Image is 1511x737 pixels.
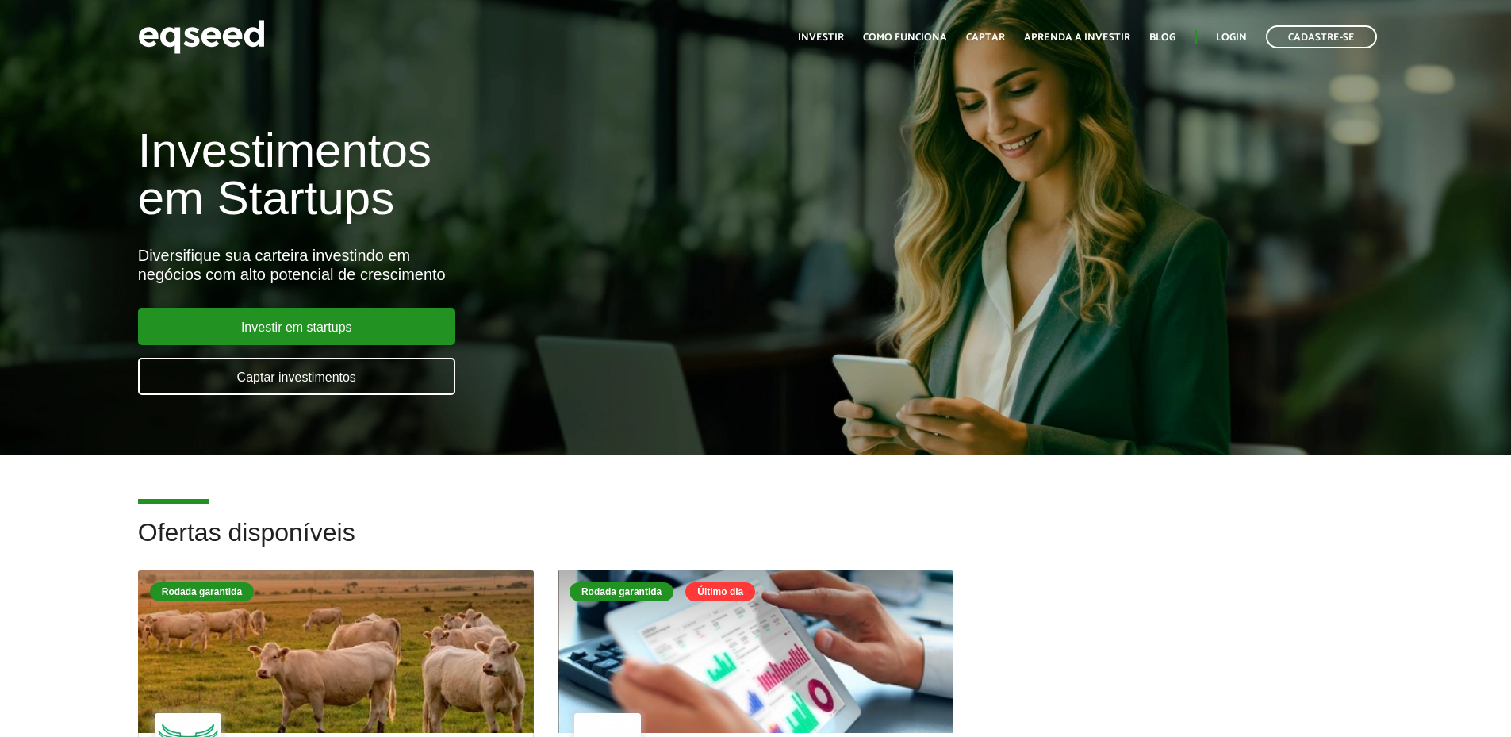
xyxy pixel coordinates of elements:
[685,582,755,601] div: Último dia
[138,16,265,58] img: EqSeed
[138,308,455,345] a: Investir em startups
[1216,33,1247,43] a: Login
[570,582,673,601] div: Rodada garantida
[138,127,870,222] h1: Investimentos em Startups
[863,33,947,43] a: Como funciona
[1266,25,1377,48] a: Cadastre-se
[966,33,1005,43] a: Captar
[1149,33,1175,43] a: Blog
[798,33,844,43] a: Investir
[138,519,1374,570] h2: Ofertas disponíveis
[138,358,455,395] a: Captar investimentos
[138,246,870,284] div: Diversifique sua carteira investindo em negócios com alto potencial de crescimento
[1024,33,1130,43] a: Aprenda a investir
[150,582,254,601] div: Rodada garantida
